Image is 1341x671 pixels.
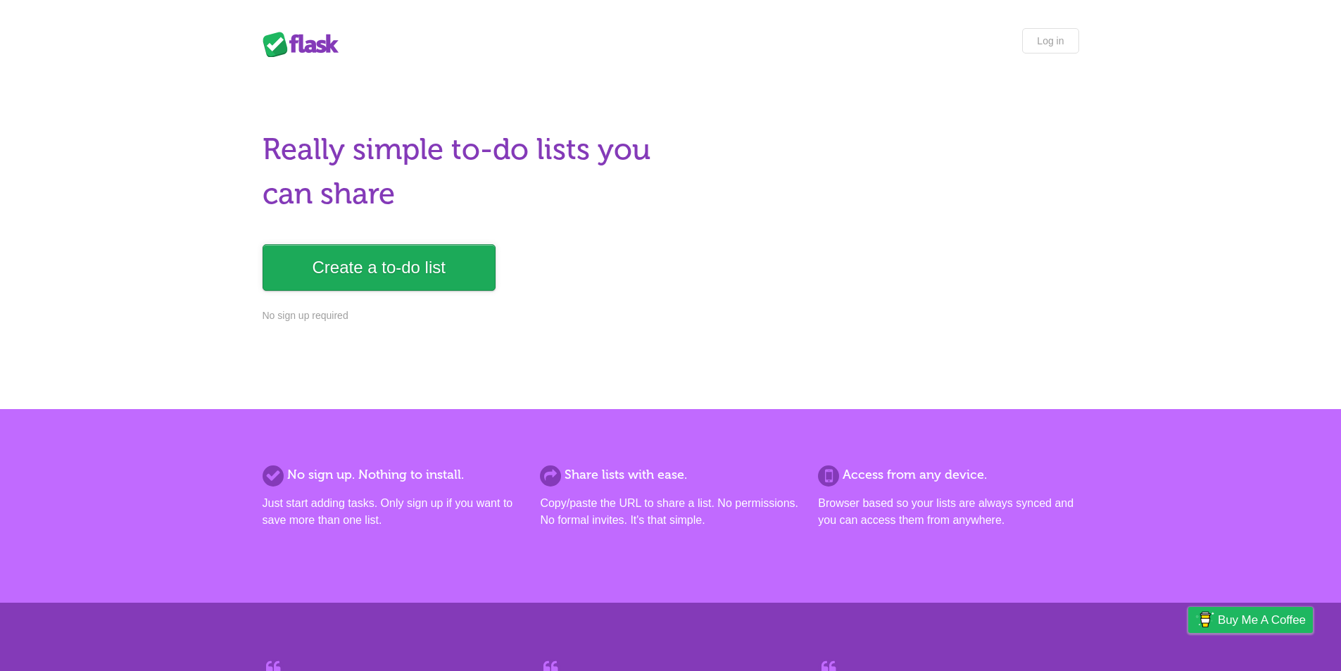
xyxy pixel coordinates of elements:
h2: Access from any device. [818,465,1078,484]
h2: No sign up. Nothing to install. [263,465,523,484]
h1: Really simple to-do lists you can share [263,127,662,216]
span: Buy me a coffee [1218,608,1306,632]
a: Create a to-do list [263,244,496,291]
p: Browser based so your lists are always synced and you can access them from anywhere. [818,495,1078,529]
p: No sign up required [263,308,662,323]
a: Buy me a coffee [1188,607,1313,633]
div: Flask Lists [263,32,347,57]
p: Just start adding tasks. Only sign up if you want to save more than one list. [263,495,523,529]
a: Log in [1022,28,1078,54]
h2: Share lists with ease. [540,465,800,484]
p: Copy/paste the URL to share a list. No permissions. No formal invites. It's that simple. [540,495,800,529]
img: Buy me a coffee [1195,608,1214,632]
